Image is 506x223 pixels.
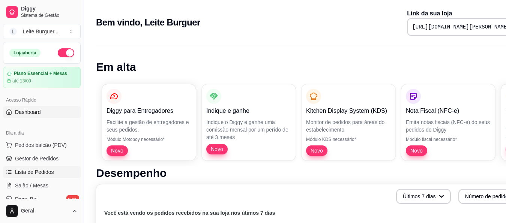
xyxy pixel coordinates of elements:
[3,127,81,139] div: Dia a dia
[15,108,41,116] span: Dashboard
[3,166,81,178] a: Lista de Pedidos
[107,136,191,142] p: Módulo Motoboy necessário*
[407,147,426,154] span: Novo
[306,106,391,115] p: Kitchen Display System (KDS)
[21,12,78,18] span: Sistema de Gestão
[3,180,81,192] a: Salão / Mesas
[401,84,495,160] button: Nota Fiscal (NFC-e)Emita notas fiscais (NFC-e) do seus pedidos do DiggyMódulo fiscal necessário*Novo
[302,84,395,160] button: Kitchen Display System (KDS)Monitor de pedidos para áreas do estabelecimentoMódulo KDS necessário...
[3,139,81,151] button: Pedidos balcão (PDV)
[104,210,275,216] text: Você está vendo os pedidos recebidos na sua loja nos útimos 7 dias
[3,67,81,88] a: Plano Essencial + Mesasaté 13/09
[206,106,291,115] p: Indique e ganhe
[96,16,200,28] h2: Bem vindo, Leite Burguer
[3,193,81,205] a: Diggy Botnovo
[3,106,81,118] a: Dashboard
[15,195,38,203] span: Diggy Bot
[21,6,78,12] span: Diggy
[308,147,326,154] span: Novo
[58,48,74,57] button: Alterar Status
[3,94,81,106] div: Acesso Rápido
[15,182,48,189] span: Salão / Mesas
[3,202,81,220] button: Geral
[406,118,491,133] p: Emita notas fiscais (NFC-e) do seus pedidos do Diggy
[14,71,67,76] article: Plano Essencial + Mesas
[15,168,54,176] span: Lista de Pedidos
[23,28,59,35] div: Leite Burguer ...
[15,155,59,162] span: Gestor de Pedidos
[9,49,41,57] div: Loja aberta
[206,118,291,141] p: Indique o Diggy e ganhe uma comissão mensal por um perído de até 3 meses
[396,189,451,204] button: Últimos 7 dias
[3,3,81,21] a: DiggySistema de Gestão
[406,106,491,115] p: Nota Fiscal (NFC-e)
[306,136,391,142] p: Módulo KDS necessário*
[3,153,81,165] a: Gestor de Pedidos
[107,106,191,115] p: Diggy para Entregadores
[107,118,191,133] p: Facilite a gestão de entregadores e seus pedidos.
[202,84,296,160] button: Indique e ganheIndique o Diggy e ganhe uma comissão mensal por um perído de até 3 mesesNovo
[15,141,67,149] span: Pedidos balcão (PDV)
[102,84,196,160] button: Diggy para EntregadoresFacilite a gestão de entregadores e seus pedidos.Módulo Motoboy necessário...
[306,118,391,133] p: Monitor de pedidos para áreas do estabelecimento
[406,136,491,142] p: Módulo fiscal necessário*
[21,208,69,214] span: Geral
[9,28,17,35] span: L
[3,24,81,39] button: Select a team
[108,147,126,154] span: Novo
[208,145,226,153] span: Novo
[12,78,31,84] article: até 13/09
